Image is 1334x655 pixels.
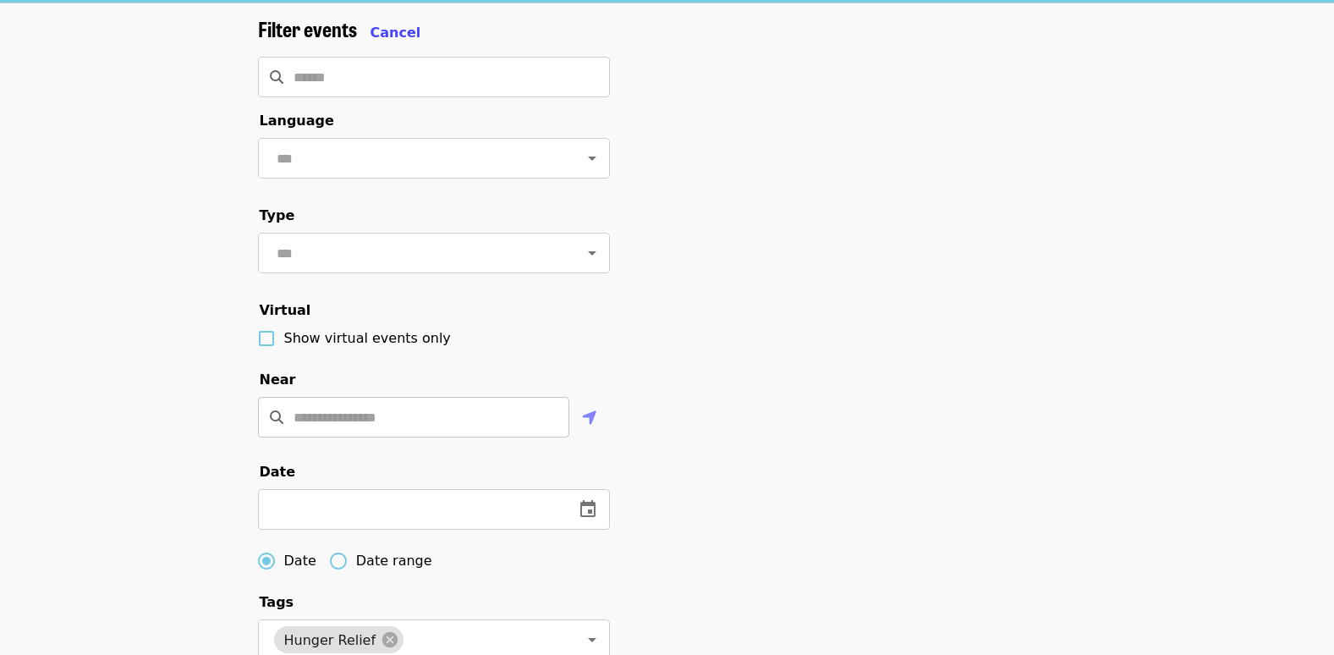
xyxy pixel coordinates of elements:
[569,399,610,439] button: Use my location
[260,372,296,388] span: Near
[260,207,295,223] span: Type
[580,146,604,170] button: Open
[294,57,610,97] input: Search
[274,632,387,648] span: Hunger Relief
[580,241,604,265] button: Open
[371,25,421,41] span: Cancel
[580,628,604,652] button: Open
[284,330,451,346] span: Show virtual events only
[294,397,569,438] input: Enter a location
[568,489,608,530] button: change date
[274,626,404,653] div: Hunger Relief
[270,410,283,426] i: search icon
[260,302,311,318] span: Virtual
[260,113,334,129] span: Language
[260,594,294,610] span: Tags
[258,14,357,43] span: Filter events
[270,69,283,85] i: search icon
[371,23,421,43] button: Cancel
[356,551,432,571] span: Date range
[260,464,296,480] span: Date
[284,551,316,571] span: Date
[582,408,597,428] i: location-arrow icon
